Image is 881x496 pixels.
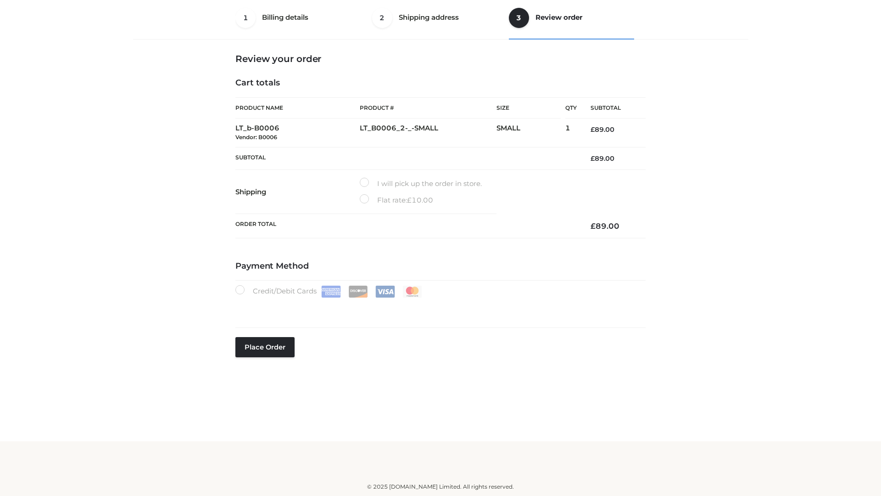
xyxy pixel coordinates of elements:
[360,118,496,147] td: LT_B0006_2-_-SMALL
[360,178,482,190] label: I will pick up the order in store.
[235,337,295,357] button: Place order
[360,97,496,118] th: Product #
[591,154,614,163] bdi: 89.00
[591,154,595,163] span: £
[235,147,577,169] th: Subtotal
[360,194,433,206] label: Flat rate:
[235,214,577,238] th: Order Total
[407,196,412,204] span: £
[591,125,614,134] bdi: 89.00
[235,285,423,298] label: Credit/Debit Cards
[235,118,360,147] td: LT_b-B0006
[591,221,619,231] bdi: 89.00
[591,221,596,231] span: £
[241,302,640,312] iframe: Secure card payment input frame
[321,286,341,298] img: Amex
[348,286,368,298] img: Discover
[577,98,646,118] th: Subtotal
[565,97,577,118] th: Qty
[235,53,646,64] h3: Review your order
[235,78,646,88] h4: Cart totals
[591,125,595,134] span: £
[496,118,565,147] td: SMALL
[235,170,360,214] th: Shipping
[375,286,395,298] img: Visa
[565,118,577,147] td: 1
[496,98,561,118] th: Size
[136,482,745,491] div: © 2025 [DOMAIN_NAME] Limited. All rights reserved.
[402,286,422,298] img: Mastercard
[235,134,277,141] small: Vendor: B0006
[235,97,360,118] th: Product Name
[235,261,646,271] h4: Payment Method
[407,196,433,204] bdi: 10.00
